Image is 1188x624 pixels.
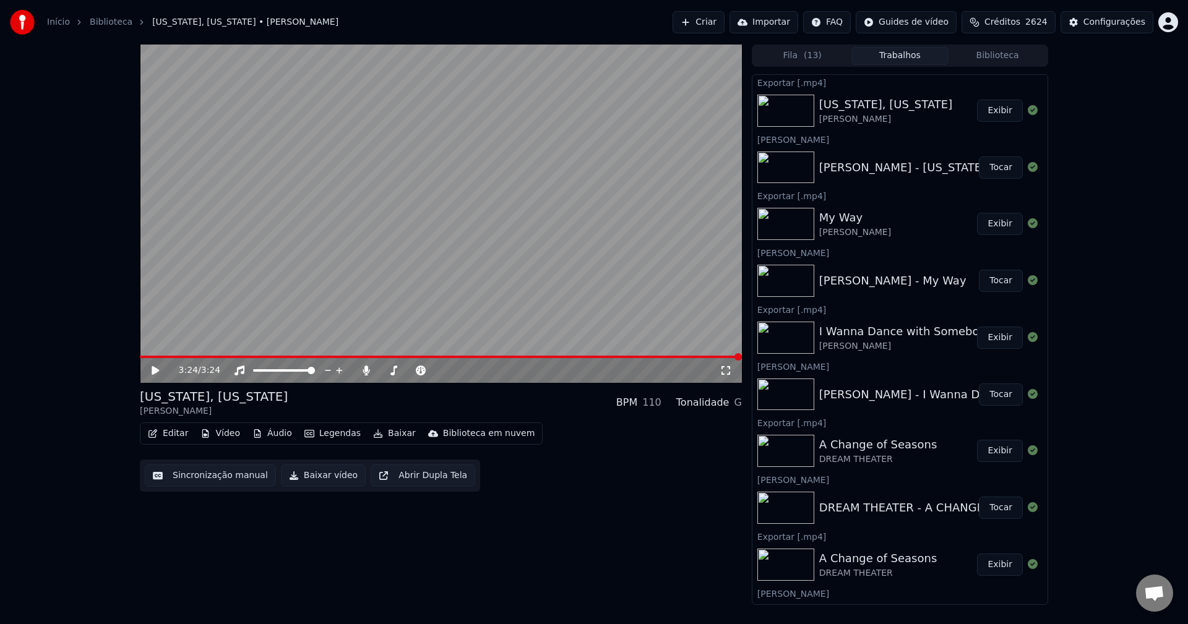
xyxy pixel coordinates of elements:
[247,425,297,442] button: Áudio
[140,405,288,417] div: [PERSON_NAME]
[752,188,1048,203] div: Exportar [.mp4]
[977,440,1023,462] button: Exibir
[819,209,891,226] div: My Way
[752,586,1048,600] div: [PERSON_NAME]
[804,49,822,62] span: ( 13 )
[673,11,725,33] button: Criar
[443,427,535,440] div: Biblioteca em nuvem
[803,11,851,33] button: FAQ
[977,327,1023,349] button: Exibir
[819,159,1056,176] div: [PERSON_NAME] - [US_STATE], [US_STATE]
[819,550,937,567] div: A Change of Seasons
[752,529,1048,544] div: Exportar [.mp4]
[152,16,338,28] span: [US_STATE], [US_STATE] • [PERSON_NAME]
[979,497,1023,519] button: Tocar
[371,464,475,487] button: Abrir Dupla Tela
[752,472,1048,487] div: [PERSON_NAME]
[984,16,1020,28] span: Créditos
[1061,11,1153,33] button: Configurações
[819,567,937,579] div: DREAM THEATER
[752,245,1048,260] div: [PERSON_NAME]
[856,11,957,33] button: Guides de vídeo
[979,156,1023,179] button: Tocar
[616,395,637,410] div: BPM
[281,464,366,487] button: Baixar vídeo
[201,364,220,377] span: 3:24
[1083,16,1145,28] div: Configurações
[752,302,1048,317] div: Exportar [.mp4]
[642,395,661,410] div: 110
[90,16,132,28] a: Biblioteca
[730,11,798,33] button: Importar
[819,113,952,126] div: [PERSON_NAME]
[752,415,1048,430] div: Exportar [.mp4]
[977,213,1023,235] button: Exibir
[819,436,937,453] div: A Change of Seasons
[368,425,421,442] button: Baixar
[179,364,209,377] div: /
[851,47,949,65] button: Trabalhos
[819,226,891,239] div: [PERSON_NAME]
[1025,16,1048,28] span: 2624
[819,96,952,113] div: [US_STATE], [US_STATE]
[47,16,338,28] nav: breadcrumb
[140,388,288,405] div: [US_STATE], [US_STATE]
[179,364,198,377] span: 3:24
[979,383,1023,406] button: Tocar
[676,395,730,410] div: Tonalidade
[819,323,1086,340] div: I Wanna Dance with Somebody (Who Loves Me)
[977,100,1023,122] button: Exibir
[752,359,1048,374] div: [PERSON_NAME]
[819,453,937,466] div: DREAM THEATER
[145,464,276,487] button: Sincronização manual
[979,270,1023,292] button: Tocar
[734,395,741,410] div: G
[962,11,1056,33] button: Créditos2624
[143,425,193,442] button: Editar
[299,425,366,442] button: Legendas
[819,499,1072,516] div: DREAM THEATER - A CHANGE OF SEASONS_2
[754,47,851,65] button: Fila
[819,340,1086,353] div: [PERSON_NAME]
[819,272,966,289] div: [PERSON_NAME] - My Way
[752,75,1048,90] div: Exportar [.mp4]
[977,553,1023,576] button: Exibir
[752,132,1048,147] div: [PERSON_NAME]
[196,425,245,442] button: Vídeo
[47,16,70,28] a: Início
[1136,575,1173,612] a: Bate-papo aberto
[949,47,1046,65] button: Biblioteca
[10,10,35,35] img: youka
